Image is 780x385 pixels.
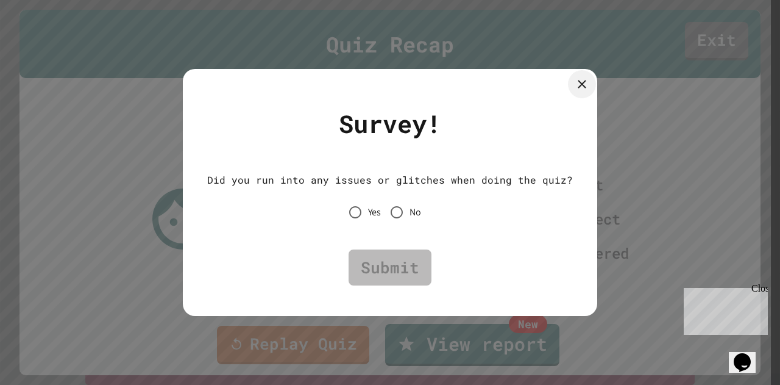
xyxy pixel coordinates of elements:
[368,205,381,220] span: Yes
[207,106,573,142] div: Survey!
[5,5,84,77] div: Chat with us now!Close
[729,336,768,373] iframe: chat widget
[207,173,573,187] div: Did you run into any issues or glitches when doing the quiz?
[409,205,421,220] span: No
[349,250,431,286] a: Submit
[679,283,768,335] iframe: chat widget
